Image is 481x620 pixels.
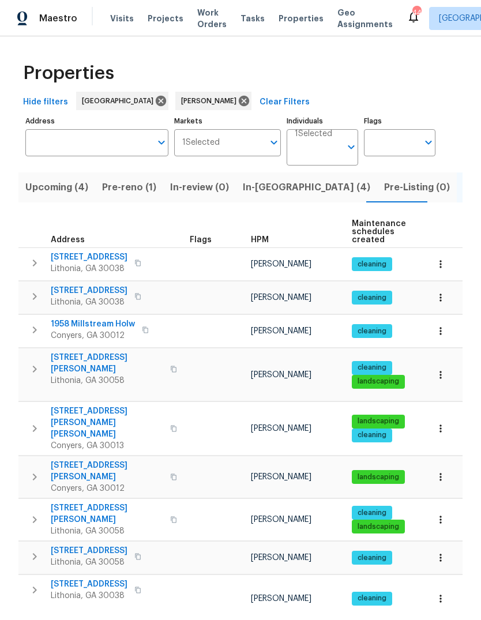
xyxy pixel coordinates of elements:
[23,95,68,110] span: Hide filters
[51,460,163,483] span: [STREET_ADDRESS][PERSON_NAME]
[287,118,358,125] label: Individuals
[82,95,158,107] span: [GEOGRAPHIC_DATA]
[353,377,404,386] span: landscaping
[343,139,359,155] button: Open
[353,326,391,336] span: cleaning
[295,129,332,139] span: 1 Selected
[182,138,220,148] span: 1 Selected
[251,473,311,481] span: [PERSON_NAME]
[251,516,311,524] span: [PERSON_NAME]
[39,13,77,24] span: Maestro
[412,7,420,18] div: 44
[51,405,163,440] span: [STREET_ADDRESS][PERSON_NAME][PERSON_NAME]
[181,95,241,107] span: [PERSON_NAME]
[364,118,435,125] label: Flags
[266,134,282,151] button: Open
[23,67,114,79] span: Properties
[353,363,391,373] span: cleaning
[51,296,127,308] span: Lithonia, GA 30038
[353,416,404,426] span: landscaping
[353,260,391,269] span: cleaning
[353,522,404,532] span: landscaping
[51,352,163,375] span: [STREET_ADDRESS][PERSON_NAME]
[51,440,163,452] span: Conyers, GA 30013
[197,7,227,30] span: Work Orders
[51,251,127,263] span: [STREET_ADDRESS]
[353,472,404,482] span: landscaping
[25,118,168,125] label: Address
[18,92,73,113] button: Hide filters
[51,590,127,602] span: Lithonia, GA 30038
[251,554,311,562] span: [PERSON_NAME]
[353,508,391,518] span: cleaning
[51,263,127,275] span: Lithonia, GA 30038
[353,553,391,563] span: cleaning
[76,92,168,110] div: [GEOGRAPHIC_DATA]
[279,13,324,24] span: Properties
[51,502,163,525] span: [STREET_ADDRESS][PERSON_NAME]
[384,179,450,196] span: Pre-Listing (0)
[251,424,311,433] span: [PERSON_NAME]
[255,92,314,113] button: Clear Filters
[353,430,391,440] span: cleaning
[353,293,391,303] span: cleaning
[240,14,265,22] span: Tasks
[51,236,85,244] span: Address
[251,327,311,335] span: [PERSON_NAME]
[51,525,163,537] span: Lithonia, GA 30058
[148,13,183,24] span: Projects
[251,236,269,244] span: HPM
[51,483,163,494] span: Conyers, GA 30012
[51,285,127,296] span: [STREET_ADDRESS]
[260,95,310,110] span: Clear Filters
[174,118,281,125] label: Markets
[175,92,251,110] div: [PERSON_NAME]
[251,294,311,302] span: [PERSON_NAME]
[51,375,163,386] span: Lithonia, GA 30058
[102,179,156,196] span: Pre-reno (1)
[243,179,370,196] span: In-[GEOGRAPHIC_DATA] (4)
[170,179,229,196] span: In-review (0)
[420,134,437,151] button: Open
[153,134,170,151] button: Open
[251,595,311,603] span: [PERSON_NAME]
[51,557,127,568] span: Lithonia, GA 30058
[251,260,311,268] span: [PERSON_NAME]
[110,13,134,24] span: Visits
[51,330,135,341] span: Conyers, GA 30012
[337,7,393,30] span: Geo Assignments
[25,179,88,196] span: Upcoming (4)
[353,593,391,603] span: cleaning
[251,371,311,379] span: [PERSON_NAME]
[190,236,212,244] span: Flags
[51,318,135,330] span: 1958 Millstream Holw
[352,220,406,244] span: Maintenance schedules created
[51,578,127,590] span: [STREET_ADDRESS]
[51,545,127,557] span: [STREET_ADDRESS]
